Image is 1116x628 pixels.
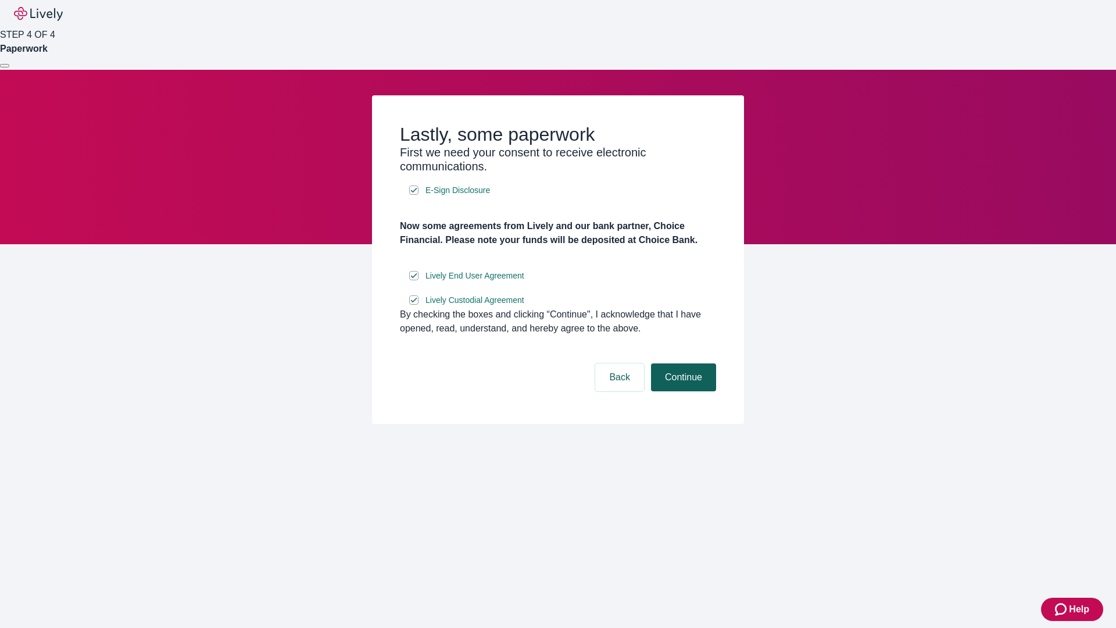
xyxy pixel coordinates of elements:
span: Lively Custodial Agreement [425,294,524,306]
svg: Zendesk support icon [1055,602,1069,616]
h3: First we need your consent to receive electronic communications. [400,145,716,173]
h4: Now some agreements from Lively and our bank partner, Choice Financial. Please note your funds wi... [400,219,716,247]
a: e-sign disclosure document [423,293,527,308]
span: E-Sign Disclosure [425,184,490,197]
a: e-sign disclosure document [423,183,492,198]
button: Zendesk support iconHelp [1041,598,1103,621]
div: By checking the boxes and clicking “Continue", I acknowledge that I have opened, read, understand... [400,308,716,336]
h2: Lastly, some paperwork [400,123,716,145]
button: Back [595,363,644,391]
a: e-sign disclosure document [423,269,527,283]
button: Continue [651,363,716,391]
span: Lively End User Agreement [425,270,524,282]
span: Help [1069,602,1089,616]
img: Lively [14,7,63,21]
